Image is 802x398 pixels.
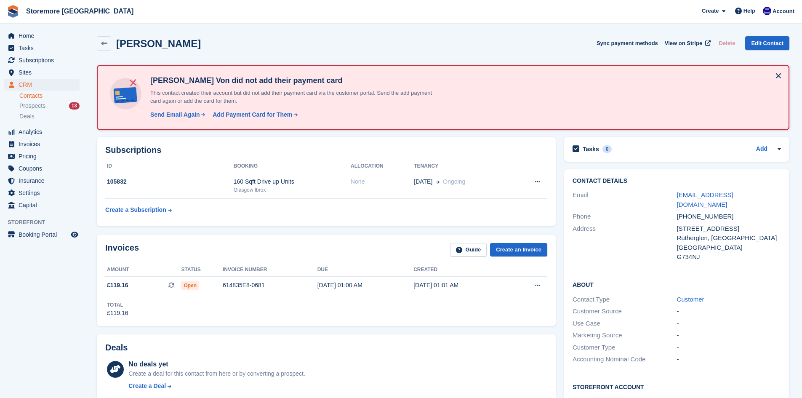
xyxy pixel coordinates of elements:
img: Angela [763,7,771,15]
th: Booking [234,160,351,173]
div: 160 Sqft Drive up Units [234,177,351,186]
span: Storefront [8,218,84,227]
a: menu [4,79,80,91]
a: Create a Subscription [105,202,172,218]
a: menu [4,30,80,42]
div: [STREET_ADDRESS] [677,224,781,234]
a: menu [4,163,80,174]
span: Home [19,30,69,42]
a: Guide [450,243,487,257]
div: [PHONE_NUMBER] [677,212,781,222]
span: Analytics [19,126,69,138]
a: Contacts [19,92,80,100]
span: Tasks [19,42,69,54]
span: Coupons [19,163,69,174]
a: menu [4,42,80,54]
h2: Invoices [105,243,139,257]
a: Storemore [GEOGRAPHIC_DATA] [23,4,137,18]
h2: Contact Details [573,178,781,184]
th: Due [317,263,413,277]
a: menu [4,150,80,162]
th: Allocation [351,160,414,173]
span: Pricing [19,150,69,162]
h2: About [573,280,781,288]
div: No deals yet [128,359,305,369]
a: menu [4,229,80,240]
div: Accounting Nominal Code [573,355,677,364]
div: Use Case [573,319,677,329]
div: £119.16 [107,309,128,318]
div: Add Payment Card for Them [213,110,292,119]
a: Deals [19,112,80,121]
div: Create a deal for this contact from here or by converting a prospect. [128,369,305,378]
span: Booking Portal [19,229,69,240]
span: Settings [19,187,69,199]
div: - [677,343,781,353]
th: Created [413,263,509,277]
div: - [677,319,781,329]
img: stora-icon-8386f47178a22dfd0bd8f6a31ec36ba5ce8667c1dd55bd0f319d3a0aa187defe.svg [7,5,19,18]
a: menu [4,67,80,78]
span: Insurance [19,175,69,187]
img: no-card-linked-e7822e413c904bf8b177c4d89f31251c4716f9871600ec3ca5bfc59e148c83f4.svg [108,76,144,112]
a: View on Stripe [661,36,712,50]
a: Preview store [69,230,80,240]
span: Deals [19,112,35,120]
p: This contact created their account but did not add their payment card via the customer portal. Se... [147,89,442,105]
div: [GEOGRAPHIC_DATA] [677,243,781,253]
th: Tenancy [414,160,513,173]
a: [EMAIL_ADDRESS][DOMAIN_NAME] [677,191,733,208]
div: Marketing Source [573,331,677,340]
div: - [677,331,781,340]
span: CRM [19,79,69,91]
div: Glasgow Ibrox [234,186,351,194]
div: Phone [573,212,677,222]
div: 13 [69,102,80,110]
button: Delete [715,36,738,50]
span: Subscriptions [19,54,69,66]
div: 614835E8-0681 [223,281,317,290]
div: Address [573,224,677,262]
div: [DATE] 01:00 AM [317,281,413,290]
div: Contact Type [573,295,677,305]
div: None [351,177,414,186]
a: menu [4,199,80,211]
div: Create a Subscription [105,206,166,214]
div: 0 [602,145,612,153]
div: - [677,355,781,364]
a: Add Payment Card for Them [209,110,298,119]
a: Prospects 13 [19,102,80,110]
span: Ongoing [443,178,465,185]
a: Create an Invoice [490,243,547,257]
a: menu [4,138,80,150]
div: Rutherglen, [GEOGRAPHIC_DATA] [677,233,781,243]
th: Invoice number [223,263,317,277]
span: Prospects [19,102,45,110]
th: ID [105,160,234,173]
button: Sync payment methods [597,36,658,50]
span: Create [702,7,719,15]
h2: [PERSON_NAME] [116,38,201,49]
span: Invoices [19,138,69,150]
a: menu [4,126,80,138]
a: Edit Contact [745,36,789,50]
span: Open [181,281,199,290]
a: Add [756,144,767,154]
span: £119.16 [107,281,128,290]
a: menu [4,175,80,187]
h2: Storefront Account [573,382,781,391]
a: Create a Deal [128,382,305,390]
h2: Subscriptions [105,145,547,155]
h2: Tasks [583,145,599,153]
div: Customer Type [573,343,677,353]
h4: [PERSON_NAME] Von did not add their payment card [147,76,442,85]
span: Account [773,7,794,16]
div: Customer Source [573,307,677,316]
div: Total [107,301,128,309]
span: View on Stripe [665,39,702,48]
div: Email [573,190,677,209]
span: Sites [19,67,69,78]
div: [DATE] 01:01 AM [413,281,509,290]
span: Capital [19,199,69,211]
th: Amount [105,263,181,277]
